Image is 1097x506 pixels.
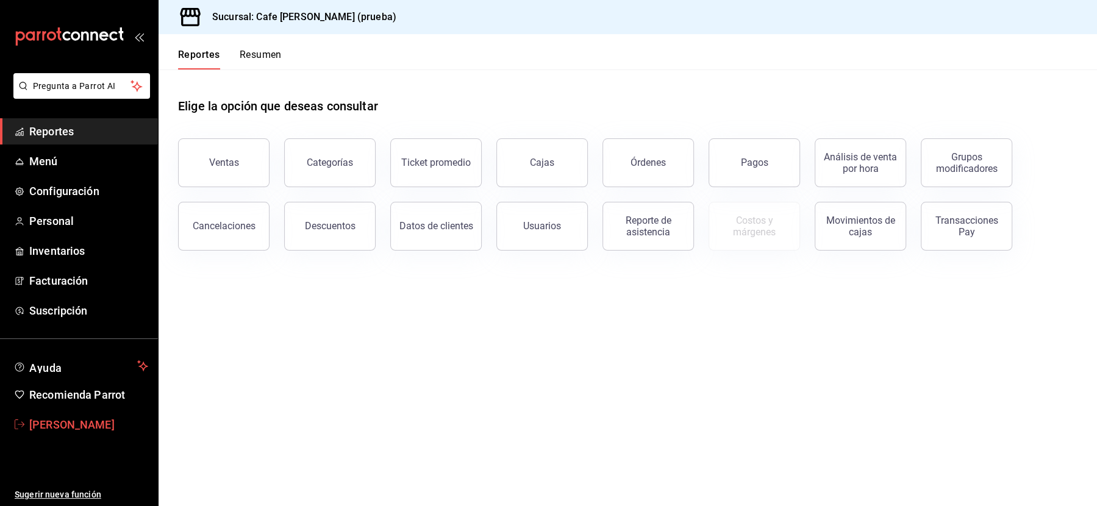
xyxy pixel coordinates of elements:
[390,138,482,187] button: Ticket promedio
[602,138,694,187] button: Órdenes
[741,157,768,168] div: Pagos
[399,220,473,232] div: Datos de clientes
[523,220,561,232] div: Usuarios
[29,358,132,373] span: Ayuda
[823,215,898,238] div: Movimientos de cajas
[929,215,1004,238] div: Transacciones Pay
[33,80,131,93] span: Pregunta a Parrot AI
[13,73,150,99] button: Pregunta a Parrot AI
[602,202,694,251] button: Reporte de asistencia
[709,138,800,187] button: Pagos
[496,202,588,251] button: Usuarios
[178,49,282,69] div: navigation tabs
[178,49,220,69] button: Reportes
[305,220,356,232] div: Descuentos
[390,202,482,251] button: Datos de clientes
[631,157,666,168] div: Órdenes
[815,202,906,251] button: Movimientos de cajas
[29,243,148,259] span: Inventarios
[134,32,144,41] button: open_drawer_menu
[209,157,239,168] div: Ventas
[29,416,148,433] span: [PERSON_NAME]
[29,183,148,199] span: Configuración
[178,97,378,115] h1: Elige la opción que deseas consultar
[178,138,270,187] button: Ventas
[284,202,376,251] button: Descuentos
[921,138,1012,187] button: Grupos modificadores
[15,488,148,501] span: Sugerir nueva función
[284,138,376,187] button: Categorías
[530,155,555,170] div: Cajas
[929,151,1004,174] div: Grupos modificadores
[401,157,471,168] div: Ticket promedio
[193,220,255,232] div: Cancelaciones
[9,88,150,101] a: Pregunta a Parrot AI
[29,153,148,169] span: Menú
[29,387,148,403] span: Recomienda Parrot
[307,157,353,168] div: Categorías
[29,213,148,229] span: Personal
[815,138,906,187] button: Análisis de venta por hora
[240,49,282,69] button: Resumen
[709,202,800,251] button: Contrata inventarios para ver este reporte
[716,215,792,238] div: Costos y márgenes
[202,10,396,24] h3: Sucursal: Cafe [PERSON_NAME] (prueba)
[29,302,148,319] span: Suscripción
[823,151,898,174] div: Análisis de venta por hora
[921,202,1012,251] button: Transacciones Pay
[496,138,588,187] a: Cajas
[29,123,148,140] span: Reportes
[610,215,686,238] div: Reporte de asistencia
[178,202,270,251] button: Cancelaciones
[29,273,148,289] span: Facturación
